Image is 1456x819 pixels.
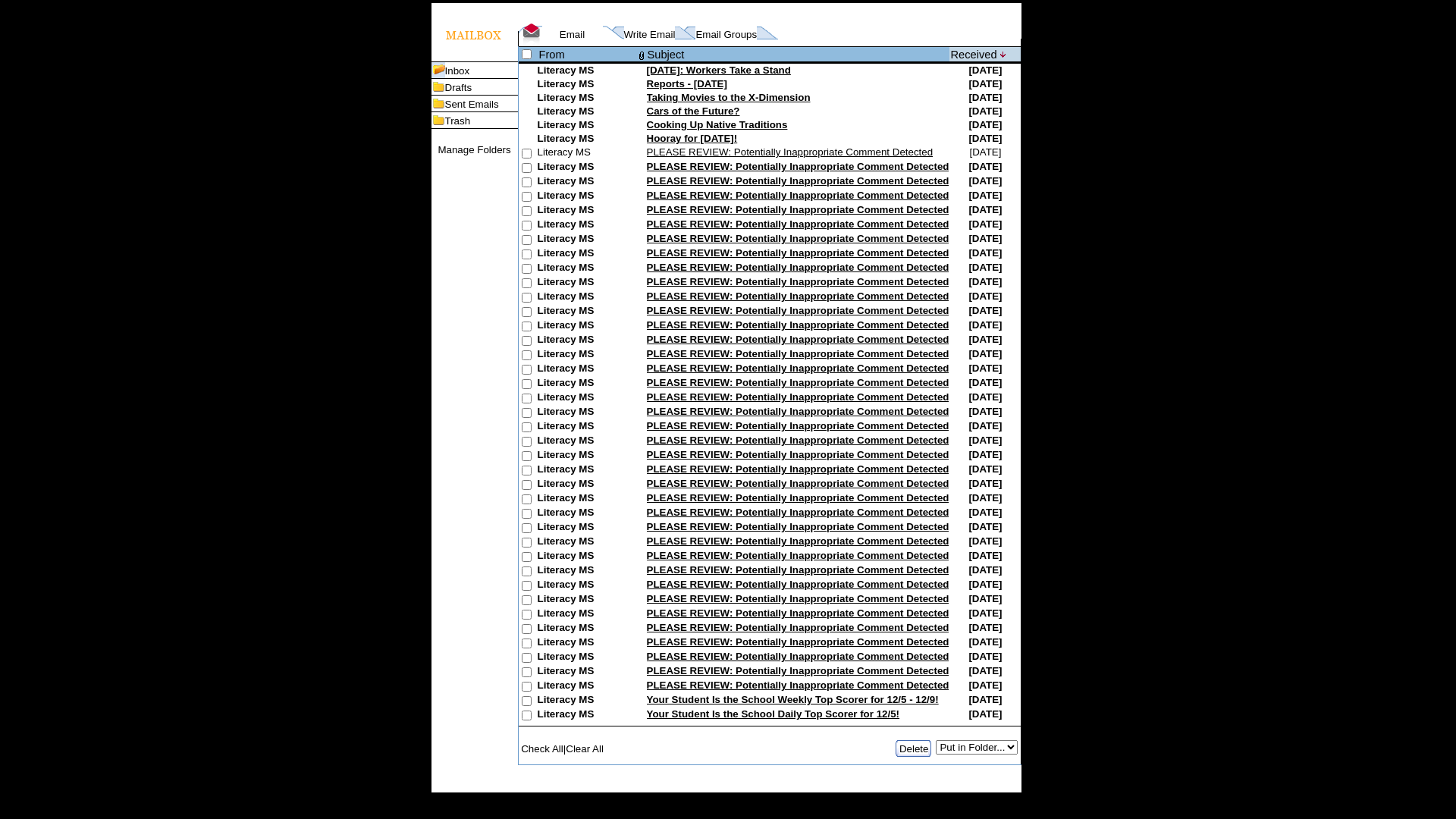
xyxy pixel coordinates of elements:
[647,105,740,117] a: Cars of the Future?
[647,579,949,590] a: PLEASE REVIEW: Potentially Inappropriate Comment Detected
[538,218,636,233] td: Literacy MS
[538,175,636,190] td: Literacy MS
[968,708,1002,720] nobr: [DATE]
[538,146,636,161] td: Literacy MS
[647,218,949,230] a: PLEASE REVIEW: Potentially Inappropriate Comment Detected
[647,420,949,431] a: PLEASE REVIEW: Potentially Inappropriate Comment Detected
[950,49,996,61] a: Received
[538,463,636,478] td: Literacy MS
[538,708,636,723] td: Literacy MS
[538,92,636,105] td: Literacy MS
[538,694,636,708] td: Literacy MS
[647,593,949,604] a: PLEASE REVIEW: Potentially Inappropriate Comment Detected
[968,406,1002,417] nobr: [DATE]
[518,764,1022,765] img: black_spacer.gif
[647,64,791,76] a: [DATE]: Workers Take a Stand
[521,743,563,755] a: Check All
[538,607,636,622] td: Literacy MS
[538,233,636,247] td: Literacy MS
[647,262,949,273] a: PLEASE REVIEW: Potentially Inappropriate Comment Detected
[647,550,949,561] a: PLEASE REVIEW: Potentially Inappropriate Comment Detected
[519,740,663,757] td: |
[968,449,1002,460] nobr: [DATE]
[538,391,636,406] td: Literacy MS
[538,334,636,348] td: Literacy MS
[968,190,1002,201] nobr: [DATE]
[647,521,949,532] a: PLEASE REVIEW: Potentially Inappropriate Comment Detected
[538,204,636,218] td: Literacy MS
[647,665,949,676] a: PLEASE REVIEW: Potentially Inappropriate Comment Detected
[968,377,1002,388] nobr: [DATE]
[968,348,1002,359] nobr: [DATE]
[538,276,636,290] td: Literacy MS
[647,276,949,287] a: PLEASE REVIEW: Potentially Inappropriate Comment Detected
[566,743,604,755] a: Clear All
[968,651,1002,662] nobr: [DATE]
[968,420,1002,431] nobr: [DATE]
[968,694,1002,705] nobr: [DATE]
[1000,52,1007,58] img: arrow_down.gif
[438,144,510,155] a: Manage Folders
[538,133,636,146] td: Literacy MS
[647,377,949,388] a: PLEASE REVIEW: Potentially Inappropriate Comment Detected
[538,435,636,449] td: Literacy MS
[538,679,636,694] td: Literacy MS
[445,99,499,110] a: Sent Emails
[647,290,949,302] a: PLEASE REVIEW: Potentially Inappropriate Comment Detected
[647,708,900,720] a: Your Student Is the School Daily Top Scorer for 12/5!
[538,161,636,175] td: Literacy MS
[647,233,949,244] a: PLEASE REVIEW: Potentially Inappropriate Comment Detected
[538,665,636,679] td: Literacy MS
[968,564,1002,576] nobr: [DATE]
[647,348,949,359] a: PLEASE REVIEW: Potentially Inappropriate Comment Detected
[968,362,1002,374] nobr: [DATE]
[538,362,636,377] td: Literacy MS
[969,146,1001,158] nobr: [DATE]
[538,78,636,92] td: Literacy MS
[968,247,1002,259] nobr: [DATE]
[968,319,1002,331] nobr: [DATE]
[538,564,636,579] td: Literacy MS
[968,492,1002,504] nobr: [DATE]
[968,334,1002,345] nobr: [DATE]
[445,65,470,77] a: Inbox
[647,305,949,316] a: PLEASE REVIEW: Potentially Inappropriate Comment Detected
[968,119,1002,130] nobr: [DATE]
[647,204,949,215] a: PLEASE REVIEW: Potentially Inappropriate Comment Detected
[647,362,949,374] a: PLEASE REVIEW: Potentially Inappropriate Comment Detected
[647,334,949,345] a: PLEASE REVIEW: Potentially Inappropriate Comment Detected
[647,607,949,619] a: PLEASE REVIEW: Potentially Inappropriate Comment Detected
[647,478,949,489] a: PLEASE REVIEW: Potentially Inappropriate Comment Detected
[968,92,1002,103] nobr: [DATE]
[538,651,636,665] td: Literacy MS
[1005,779,1021,792] img: table_footer_right.gif
[538,521,636,535] td: Literacy MS
[968,607,1002,619] nobr: [DATE]
[538,478,636,492] td: Literacy MS
[647,133,738,144] a: Hooray for [DATE]!
[538,348,636,362] td: Literacy MS
[968,262,1002,273] nobr: [DATE]
[968,233,1002,244] nobr: [DATE]
[538,377,636,391] td: Literacy MS
[647,247,949,259] a: PLEASE REVIEW: Potentially Inappropriate Comment Detected
[445,82,472,93] a: Drafts
[538,636,636,651] td: Literacy MS
[538,579,636,593] td: Literacy MS
[647,78,727,89] a: Reports - [DATE]
[647,564,949,576] a: PLEASE REVIEW: Potentially Inappropriate Comment Detected
[445,115,471,127] a: Trash
[647,463,949,475] a: PLEASE REVIEW: Potentially Inappropriate Comment Detected
[968,175,1002,187] nobr: [DATE]
[647,636,949,648] a: PLEASE REVIEW: Potentially Inappropriate Comment Detected
[431,779,448,792] img: table_footer_left.gif
[538,420,636,435] td: Literacy MS
[647,651,949,662] a: PLEASE REVIEW: Potentially Inappropriate Comment Detected
[431,62,445,78] img: folder_icon_pick.gif
[968,550,1002,561] nobr: [DATE]
[968,636,1002,648] nobr: [DATE]
[647,175,949,187] a: PLEASE REVIEW: Potentially Inappropriate Comment Detected
[624,29,676,40] a: Write Email
[695,29,757,40] a: Email Groups
[647,319,949,331] a: PLEASE REVIEW: Potentially Inappropriate Comment Detected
